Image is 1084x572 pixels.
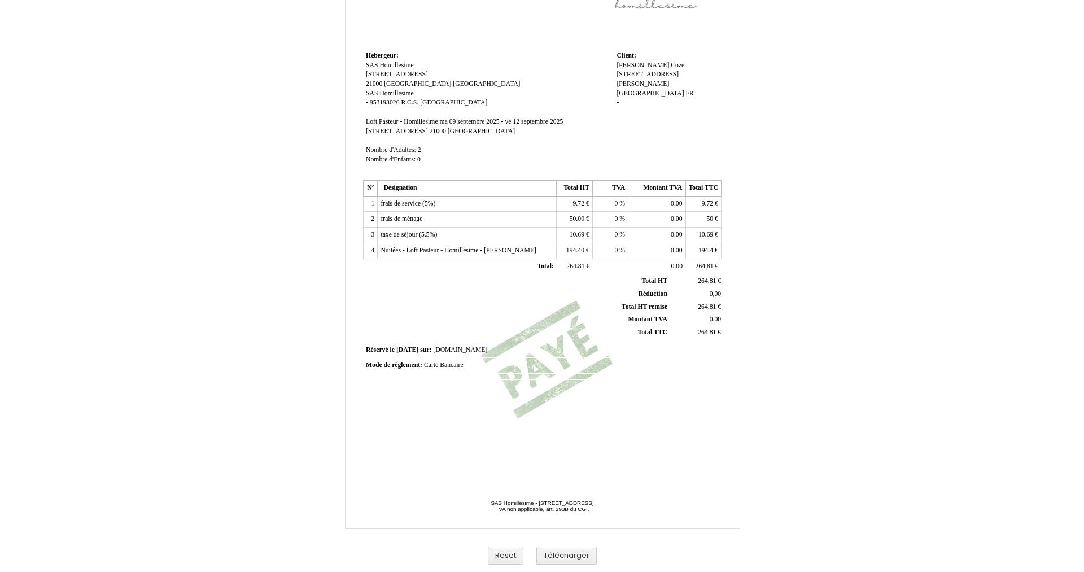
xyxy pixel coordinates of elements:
span: 9.72 [573,200,584,207]
td: € [670,275,723,287]
span: taxe de séjour (5.5%) [381,231,437,238]
td: € [557,259,592,274]
span: 0.00 [671,200,682,207]
span: ma 09 septembre 2025 - ve 12 septembre 2025 [440,118,563,125]
span: frais de ménage [381,215,422,222]
td: € [557,212,592,228]
td: % [592,228,628,243]
span: 264.81 [566,263,584,270]
th: Montant TVA [628,181,685,197]
span: 0,00 [710,290,721,298]
span: - [366,99,368,106]
td: 1 [364,196,378,212]
span: Hebergeur: [366,52,399,59]
span: 10.69 [570,231,584,238]
span: Mode de règlement: [366,361,422,369]
th: Total TTC [685,181,721,197]
span: SAS Homillesime - [STREET_ADDRESS] [491,500,593,506]
span: 0 [615,215,618,222]
span: Total HT [642,277,667,285]
span: SAS [366,90,378,97]
span: 264.81 [698,303,716,311]
span: 264.81 [696,263,714,270]
span: 0 [615,200,618,207]
span: [STREET_ADDRESS] [366,71,428,78]
span: sur: [420,346,431,353]
td: € [670,326,723,339]
span: Coze [671,62,684,69]
span: Loft Pasteur - Homillesime [366,118,438,125]
span: [PERSON_NAME] [617,62,669,69]
span: [STREET_ADDRESS][PERSON_NAME] [617,71,679,88]
span: 0 [615,231,618,238]
span: 9.72 [702,200,713,207]
span: 0.00 [671,231,682,238]
span: [DATE] [396,346,418,353]
span: TVA non applicable, art. 293B du CGI. [495,506,589,512]
span: 50.00 [570,215,584,222]
span: Carte Bancaire [424,361,464,369]
span: Client: [617,52,636,59]
td: € [685,228,721,243]
th: N° [364,181,378,197]
span: 21000 [430,128,446,135]
span: frais de service (5%) [381,200,435,207]
span: - [617,99,619,106]
span: [STREET_ADDRESS] [366,128,428,135]
span: 21000 [366,80,382,88]
th: TVA [592,181,628,197]
span: 0.00 [671,247,682,254]
td: € [685,212,721,228]
span: Réservé le [366,346,395,353]
span: 0 [615,247,618,254]
td: € [685,259,721,274]
span: Homillesime [379,90,413,97]
span: 264.81 [698,329,716,336]
button: Télécharger [536,547,597,565]
span: Total TTC [638,329,667,336]
td: % [592,243,628,259]
span: 0.00 [671,263,683,270]
span: [GEOGRAPHIC_DATA] [617,90,684,97]
span: Réduction [639,290,667,298]
span: 194.4 [698,247,713,254]
span: Nombre d'Adultes: [366,146,416,154]
span: Total HT remisé [622,303,667,311]
td: € [557,243,592,259]
span: [GEOGRAPHIC_DATA] [453,80,520,88]
span: Nuitées - Loft Pasteur - Homillesime - [PERSON_NAME] [381,247,536,254]
td: 4 [364,243,378,259]
span: [GEOGRAPHIC_DATA] [384,80,451,88]
td: % [592,196,628,212]
td: 3 [364,228,378,243]
span: SAS Homillesime [366,62,414,69]
th: Désignation [378,181,557,197]
td: 2 [364,212,378,228]
span: Montant TVA [628,316,667,323]
button: Reset [488,547,523,565]
span: 0.00 [671,215,682,222]
td: € [670,300,723,313]
span: [DOMAIN_NAME] [433,346,487,353]
td: € [685,196,721,212]
span: 50 [706,215,713,222]
span: [GEOGRAPHIC_DATA] [448,128,515,135]
span: Total: [537,263,553,270]
span: 953193026 R.C.S. [GEOGRAPHIC_DATA] [370,99,487,106]
span: 10.69 [698,231,713,238]
td: € [557,196,592,212]
td: € [557,228,592,243]
span: 194.40 [566,247,584,254]
span: FR [686,90,694,97]
th: Total HT [557,181,592,197]
td: % [592,212,628,228]
span: Nombre d'Enfants: [366,156,416,163]
span: 2 [418,146,421,154]
span: 0 [417,156,421,163]
span: 264.81 [698,277,716,285]
td: € [685,243,721,259]
span: 0.00 [710,316,721,323]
